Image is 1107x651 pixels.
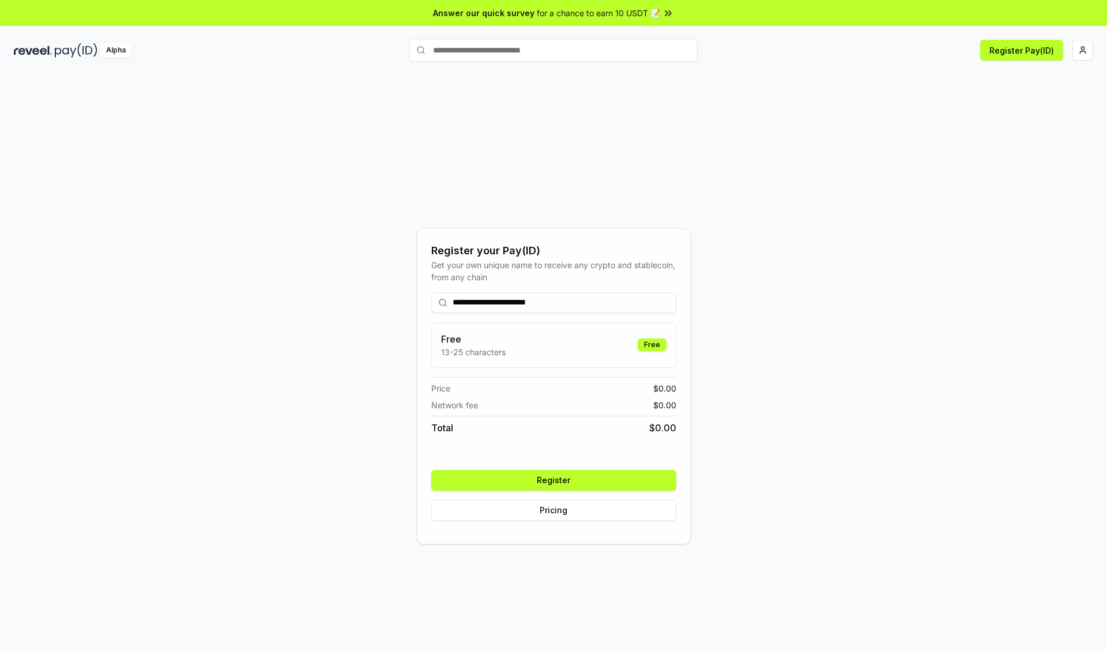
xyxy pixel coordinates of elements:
[431,243,676,259] div: Register your Pay(ID)
[431,500,676,521] button: Pricing
[441,332,506,346] h3: Free
[980,40,1063,61] button: Register Pay(ID)
[431,470,676,491] button: Register
[653,382,676,394] span: $ 0.00
[431,259,676,283] div: Get your own unique name to receive any crypto and stablecoin, from any chain
[649,421,676,435] span: $ 0.00
[638,338,667,351] div: Free
[433,7,534,19] span: Answer our quick survey
[100,43,132,58] div: Alpha
[653,399,676,411] span: $ 0.00
[14,43,52,58] img: reveel_dark
[537,7,660,19] span: for a chance to earn 10 USDT 📝
[431,399,478,411] span: Network fee
[55,43,97,58] img: pay_id
[431,421,453,435] span: Total
[431,382,450,394] span: Price
[441,346,506,358] p: 13-25 characters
